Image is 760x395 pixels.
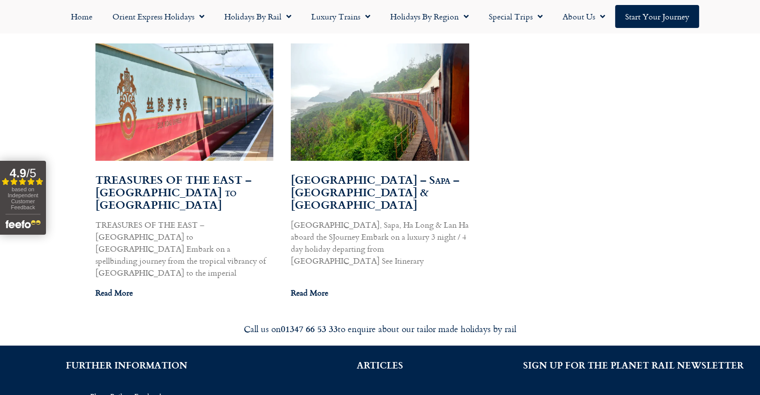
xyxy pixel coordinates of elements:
[102,5,214,28] a: Orient Express Holidays
[291,171,459,213] a: [GEOGRAPHIC_DATA] – Sapa – [GEOGRAPHIC_DATA] & [GEOGRAPHIC_DATA]
[380,5,479,28] a: Holidays by Region
[95,171,251,213] a: TREASURES OF THE EAST – [GEOGRAPHIC_DATA] to [GEOGRAPHIC_DATA]
[268,361,492,370] h2: ARTICLES
[214,5,301,28] a: Holidays by Rail
[615,5,699,28] a: Start your Journey
[100,323,660,335] div: Call us on to enquire about our tailor made holidays by rail
[553,5,615,28] a: About Us
[281,322,338,335] strong: 01347 66 53 33
[522,361,745,370] h2: SIGN UP FOR THE PLANET RAIL NEWSLETTER
[61,5,102,28] a: Home
[95,287,133,299] a: Read more about TREASURES OF THE EAST – Ho Chi Minh City to Shanghai
[5,5,755,28] nav: Menu
[291,287,328,299] a: Read more about Hanoi – Sapa – Ha Long Bay & Lan Ha Bay
[15,361,238,370] h2: FURTHER INFORMATION
[479,5,553,28] a: Special Trips
[301,5,380,28] a: Luxury Trains
[291,219,469,267] p: [GEOGRAPHIC_DATA], Sapa, Ha Long & Lan Ha aboard the SJourney Embark on a luxury 3 night / 4 day ...
[95,219,274,279] p: TREASURES OF THE EAST – [GEOGRAPHIC_DATA] to [GEOGRAPHIC_DATA] Embark on a spellbinding journey f...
